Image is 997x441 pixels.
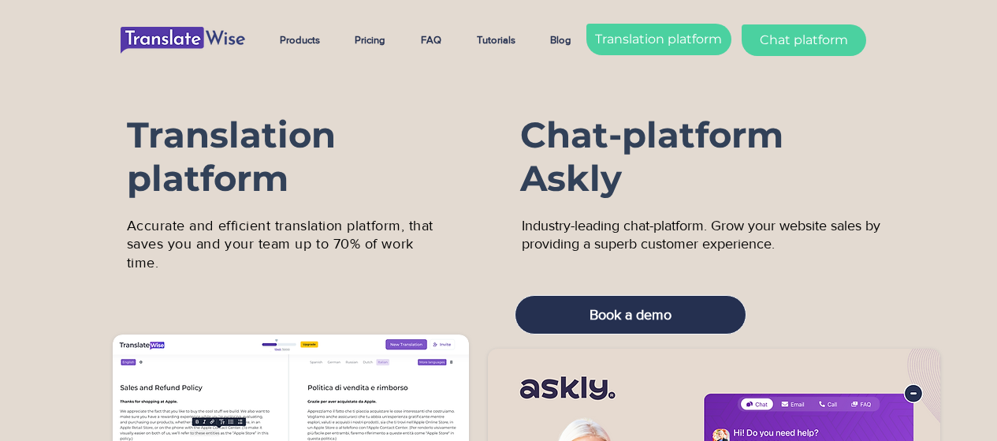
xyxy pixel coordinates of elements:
p: Tutorials [469,21,523,60]
p: FAQ [413,21,449,60]
img: UUS_logo_TW.png [121,27,245,54]
a: FAQ [409,21,465,60]
a: Chat platform [742,24,866,56]
a: Translation platform [586,24,731,55]
span: Book a demo [590,305,671,325]
nav: Site [268,21,593,60]
span: Translation platform [595,31,722,48]
span: Translation platform [127,113,336,200]
span: Accurate and efficient translation platform, that saves you and your team up to 70% of work time. [127,218,433,271]
a: Book a demo [515,295,746,334]
p: Blog [542,21,579,60]
a: Tutorials [465,21,538,60]
span: Industry-leading chat-platform. Grow your website sales by providing a superb customer experience. [522,218,880,252]
span: Chat-platform Askly [520,113,783,200]
p: Products [272,21,328,60]
a: Products [268,21,343,60]
p: Pricing [347,21,393,60]
a: Blog [538,21,593,60]
span: Chat platform [760,32,848,49]
a: Pricing [343,21,409,60]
